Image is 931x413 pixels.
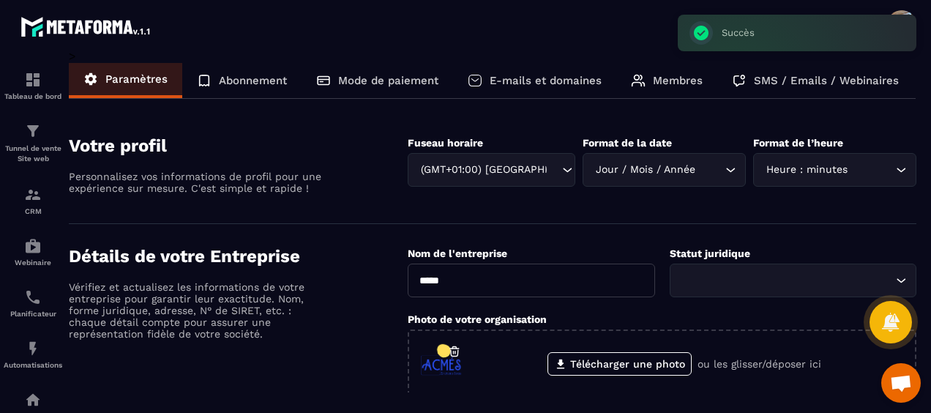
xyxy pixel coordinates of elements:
[24,122,42,140] img: formation
[4,226,62,278] a: automationsautomationsWebinaire
[4,310,62,318] p: Planificateur
[679,272,892,289] input: Search for option
[4,207,62,215] p: CRM
[850,162,892,178] input: Search for option
[670,264,916,297] div: Search for option
[547,352,692,376] label: Télécharger une photo
[408,313,547,325] label: Photo de votre organisation
[24,71,42,89] img: formation
[20,13,152,40] img: logo
[653,74,703,87] p: Membres
[408,248,507,259] label: Nom de l'entreprise
[219,74,287,87] p: Abonnement
[592,162,698,178] span: Jour / Mois / Année
[881,363,921,403] a: Ouvrir le chat
[24,289,42,306] img: scheduler
[24,186,42,204] img: formation
[408,153,575,187] div: Search for option
[69,171,325,194] p: Personnalisez vos informations de profil pour une expérience sur mesure. C'est simple et rapide !
[698,358,821,370] p: ou les glisser/déposer ici
[4,92,62,100] p: Tableau de bord
[4,144,62,164] p: Tunnel de vente Site web
[547,162,558,178] input: Search for option
[753,137,843,149] label: Format de l’heure
[24,391,42,409] img: automations
[4,60,62,111] a: formationformationTableau de bord
[338,74,438,87] p: Mode de paiement
[4,278,62,329] a: schedulerschedulerPlanificateur
[4,329,62,380] a: automationsautomationsAutomatisations
[24,237,42,255] img: automations
[670,248,750,259] label: Statut juridique
[754,74,899,87] p: SMS / Emails / Webinaires
[105,72,168,86] p: Paramètres
[4,361,62,369] p: Automatisations
[4,111,62,175] a: formationformationTunnel de vente Site web
[490,74,602,87] p: E-mails et domaines
[4,258,62,267] p: Webinaire
[763,162,850,178] span: Heure : minutes
[69,281,325,340] p: Vérifiez et actualisez les informations de votre entreprise pour garantir leur exactitude. Nom, f...
[583,137,672,149] label: Format de la date
[408,137,483,149] label: Fuseau horaire
[753,153,916,187] div: Search for option
[4,175,62,226] a: formationformationCRM
[24,340,42,357] img: automations
[583,153,746,187] div: Search for option
[69,246,408,267] h4: Détails de votre Entreprise
[698,162,722,178] input: Search for option
[417,162,547,178] span: (GMT+01:00) [GEOGRAPHIC_DATA]
[69,135,408,156] h4: Votre profil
